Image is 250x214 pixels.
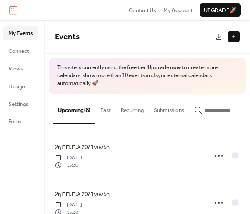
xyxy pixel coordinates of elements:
img: logo [9,5,17,15]
span: 2η ΕΠ.Ε.Α 2021 νυν 5η [55,190,110,199]
span: Connect [8,47,29,55]
button: Submissions [149,94,189,123]
span: 2η ΕΠ.Ε.Α 2021 νυν 5η [55,143,110,152]
a: Views [3,62,38,75]
a: Upgrade now [147,62,181,73]
span: Upgrade 🚀 [204,6,237,15]
span: 15:30 [55,162,82,169]
span: Settings [8,100,28,108]
a: 2η ΕΠ.Ε.Α 2021 νυν 5η [55,190,110,199]
span: My Events [8,29,33,37]
a: My Events [3,26,38,40]
button: Recurring [116,94,149,123]
a: My Account [163,6,192,14]
span: Design [8,82,25,91]
span: Contact Us [129,6,156,15]
span: My Account [163,6,192,15]
button: Past [95,94,116,123]
span: [DATE] [55,154,82,162]
span: Form [8,117,21,126]
span: [DATE] [55,201,82,209]
span: This site is currently using the free tier. to create more calendars, show more than 10 events an... [57,64,237,87]
a: Design [3,80,38,93]
a: Settings [3,97,38,110]
a: 2η ΕΠ.Ε.Α 2021 νυν 5η [55,143,110,152]
button: Upgrade🚀 [200,3,241,17]
span: Events [55,29,80,45]
span: Views [8,65,23,73]
a: Connect [3,44,38,57]
a: Form [3,114,38,128]
a: Contact Us [129,6,156,14]
button: Upcoming (8) [53,94,95,124]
